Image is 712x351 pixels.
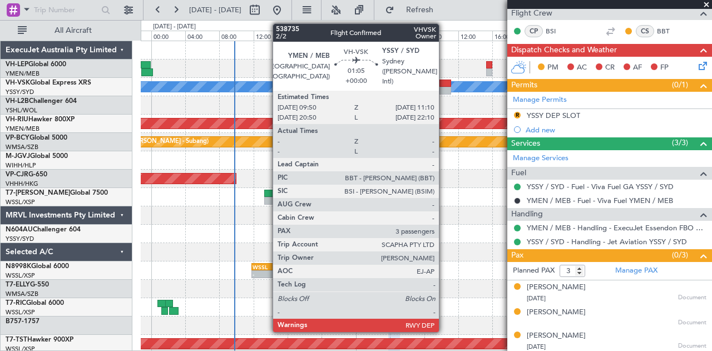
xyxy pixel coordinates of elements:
span: PM [547,62,558,73]
a: YSHL/WOL [6,106,37,115]
span: Document [678,293,706,303]
a: YMEN/MEB [6,70,39,78]
a: WSSL/XSP [6,271,35,280]
span: [DATE] - [DATE] [189,5,241,15]
a: VHHH/HKG [6,180,38,188]
a: WSSL/XSP [6,198,35,206]
div: 08:00 [424,31,458,41]
span: Document [678,342,706,351]
span: Dispatch Checks and Weather [511,44,617,57]
a: B757-1757 [6,318,39,325]
div: [PERSON_NAME] [527,282,586,293]
span: T7-RIC [6,300,26,306]
a: VH-L2BChallenger 604 [6,98,77,105]
a: M-JGVJGlobal 5000 [6,153,68,160]
div: YSSY DEP SLOT [527,111,580,120]
span: VH-L2B [6,98,29,105]
span: T7-[PERSON_NAME] [6,190,70,196]
a: N604AUChallenger 604 [6,226,81,233]
label: Planned PAX [513,265,555,276]
a: YSSY / SYD - Fuel - Viva Fuel GA YSSY / SYD [527,182,674,191]
div: CP [525,25,543,37]
span: VP-CJR [6,171,28,178]
span: T7-TST [6,337,27,343]
a: YSSY/SYD [6,235,34,243]
a: BBT [657,26,682,36]
div: 00:00 [356,31,390,41]
span: Fuel [511,167,526,180]
span: (0/1) [672,79,688,91]
span: Handling [511,208,543,221]
div: [DATE] - [DATE] [153,22,196,32]
div: CS [636,25,654,37]
span: M-JGVJ [6,153,30,160]
span: [DATE] [527,294,546,303]
div: 16:00 [492,31,526,41]
a: T7-TSTHawker 900XP [6,337,73,343]
span: N8998K [6,263,31,270]
div: ZBAA [277,264,301,270]
span: VP-BCY [6,135,29,141]
span: Refresh [397,6,443,14]
a: YSSY/SYD [6,88,34,96]
span: VH-RIU [6,116,28,123]
div: 08:00 [219,31,253,41]
div: 16:00 [288,31,322,41]
div: 00:00 [151,31,185,41]
a: T7-[PERSON_NAME]Global 7500 [6,190,108,196]
button: Refresh [380,1,447,19]
a: VP-CJRG-650 [6,171,47,178]
div: 04:00 [185,31,219,41]
span: N604AU [6,226,33,233]
div: WSSL [253,264,277,270]
a: WMSA/SZB [6,290,38,298]
span: (0/3) [672,249,688,261]
div: [PERSON_NAME] [527,307,586,318]
span: VH-LEP [6,61,28,68]
span: Pax [511,249,523,262]
span: AC [577,62,587,73]
div: Add new [526,125,706,135]
a: VH-RIUHawker 800XP [6,116,75,123]
a: YMEN / MEB - Fuel - Viva Fuel YMEN / MEB [527,196,673,205]
a: BSI [546,26,571,36]
a: YSSY / SYD - Handling - Jet Aviation YSSY / SYD [527,237,687,246]
input: Trip Number [34,2,98,18]
a: VH-VSKGlobal Express XRS [6,80,91,86]
div: 04:00 [390,31,424,41]
a: YMEN/MEB [6,125,39,133]
span: Flight Crew [511,7,552,20]
div: 20:00 [322,31,355,41]
a: VH-LEPGlobal 6000 [6,61,66,68]
div: - [253,271,277,278]
span: All Aircraft [29,27,117,34]
div: [DATE] - [DATE] [358,22,400,32]
span: Document [678,318,706,328]
a: WMSA/SZB [6,143,38,151]
a: Manage Services [513,153,568,164]
span: FP [660,62,669,73]
span: VH-VSK [6,80,30,86]
div: 12:00 [458,31,492,41]
span: AF [633,62,642,73]
span: Services [511,137,540,150]
a: Manage Permits [513,95,567,106]
span: T7-ELLY [6,281,30,288]
a: N8998KGlobal 6000 [6,263,69,270]
div: - [277,271,301,278]
span: CR [605,62,615,73]
a: WSSL/XSP [6,308,35,317]
a: WIHH/HLP [6,161,36,170]
a: YMEN / MEB - Handling - ExecuJet Essendon FBO YMEN / MEB [527,223,706,233]
a: VP-BCYGlobal 5000 [6,135,67,141]
span: Permits [511,79,537,92]
a: T7-ELLYG-550 [6,281,49,288]
span: [DATE] [527,343,546,351]
div: [PERSON_NAME] [527,330,586,342]
a: Manage PAX [615,265,657,276]
button: All Aircraft [12,22,121,39]
a: T7-RICGlobal 6000 [6,300,64,306]
span: B757-1 [6,318,28,325]
div: 12:00 [254,31,288,41]
button: R [514,112,521,118]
